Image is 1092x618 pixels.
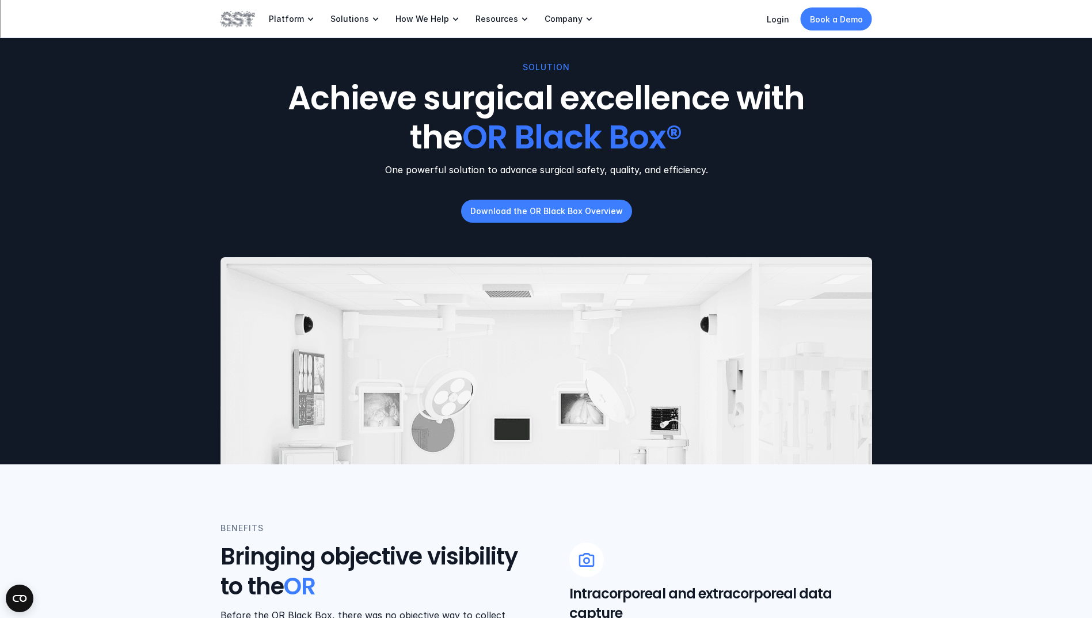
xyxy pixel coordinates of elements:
a: Login [767,14,789,24]
h3: Bringing objective visibility to the [220,541,523,601]
a: Download the OR Black Box Overview [461,200,631,223]
p: Resources [475,14,518,24]
p: Download the OR Black Box Overview [470,205,622,217]
p: How We Help [395,14,449,24]
p: One powerful solution to advance surgical safety, quality, and efficiency. [220,163,872,177]
img: SST logo [220,9,255,29]
p: SOLUTION [523,61,570,74]
p: BENEFITS [220,522,264,535]
span: OR Black Box® [462,115,682,160]
a: Book a Demo [801,7,872,30]
h1: Achieve surgical excellence with the [266,79,827,157]
p: Company [545,14,583,24]
p: Book a Demo [810,13,863,25]
button: Open CMP widget [6,585,33,612]
span: OR [284,570,315,602]
p: Platform [269,14,304,24]
img: Cartoon depiction of an operating room [220,257,872,609]
p: Solutions [330,14,369,24]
